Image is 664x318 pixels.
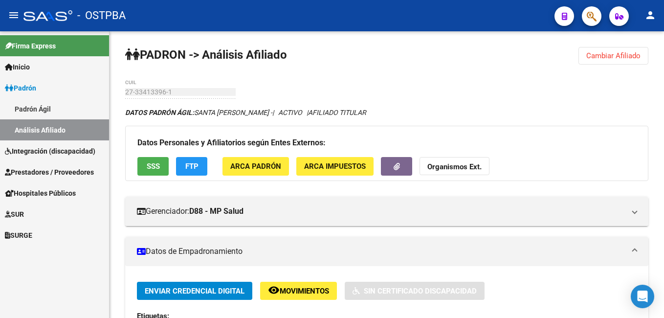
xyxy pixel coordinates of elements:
[268,284,280,296] mat-icon: remove_red_eye
[147,162,160,171] span: SSS
[77,5,126,26] span: - OSTPBA
[420,157,489,175] button: Organismos Ext.
[345,282,485,300] button: Sin Certificado Discapacidad
[5,83,36,93] span: Padrón
[5,62,30,72] span: Inicio
[644,9,656,21] mat-icon: person
[145,287,244,295] span: Enviar Credencial Digital
[5,230,32,241] span: SURGE
[125,109,272,116] span: SANTA [PERSON_NAME] -
[304,162,366,171] span: ARCA Impuestos
[631,285,654,308] div: Open Intercom Messenger
[137,136,636,150] h3: Datos Personales y Afiliatorios según Entes Externos:
[5,188,76,199] span: Hospitales Públicos
[5,41,56,51] span: Firma Express
[364,287,477,295] span: Sin Certificado Discapacidad
[222,157,289,175] button: ARCA Padrón
[308,109,366,116] span: AFILIADO TITULAR
[125,197,648,226] mat-expansion-panel-header: Gerenciador:D88 - MP Salud
[8,9,20,21] mat-icon: menu
[185,162,199,171] span: FTP
[137,157,169,175] button: SSS
[5,209,24,220] span: SUR
[176,157,207,175] button: FTP
[125,109,366,116] i: | ACTIVO |
[280,287,329,295] span: Movimientos
[5,167,94,178] span: Prestadores / Proveedores
[578,47,648,65] button: Cambiar Afiliado
[296,157,374,175] button: ARCA Impuestos
[125,48,287,62] strong: PADRON -> Análisis Afiliado
[189,206,243,217] strong: D88 - MP Salud
[586,51,641,60] span: Cambiar Afiliado
[137,206,625,217] mat-panel-title: Gerenciador:
[125,109,194,116] strong: DATOS PADRÓN ÁGIL:
[230,162,281,171] span: ARCA Padrón
[260,282,337,300] button: Movimientos
[137,246,625,257] mat-panel-title: Datos de Empadronamiento
[137,282,252,300] button: Enviar Credencial Digital
[427,163,482,172] strong: Organismos Ext.
[5,146,95,157] span: Integración (discapacidad)
[125,237,648,266] mat-expansion-panel-header: Datos de Empadronamiento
